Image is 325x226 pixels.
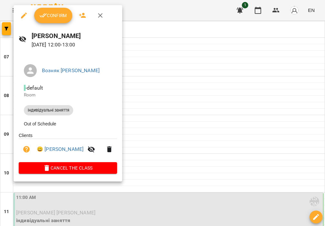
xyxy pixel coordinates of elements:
[42,67,100,74] a: Возняк [PERSON_NAME]
[37,145,84,153] a: 😀 [PERSON_NAME]
[32,41,117,49] p: [DATE] 12:00 - 13:00
[19,118,117,130] li: Out of Schedule
[24,92,112,98] p: Room
[24,164,112,172] span: Cancel the class
[34,8,72,23] button: Confirm
[32,31,117,41] h6: [PERSON_NAME]
[19,162,117,174] button: Cancel the class
[19,142,34,157] button: Unpaid. Bill the attendance?
[39,12,67,19] span: Confirm
[24,107,73,113] span: індивідуальні заняття
[19,132,117,162] ul: Clients
[24,85,44,91] span: - default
